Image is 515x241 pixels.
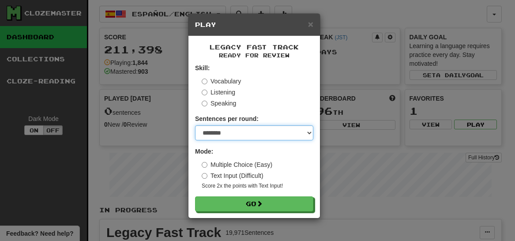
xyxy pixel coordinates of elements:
input: Multiple Choice (Easy) [202,162,207,168]
label: Sentences per round: [195,114,259,123]
h5: Play [195,20,313,29]
strong: Mode: [195,148,213,155]
label: Listening [202,88,235,97]
span: Legacy Fast Track [210,43,299,51]
small: Ready for Review [195,52,313,59]
label: Vocabulary [202,77,241,86]
button: Close [308,19,313,29]
button: Go [195,196,313,211]
strong: Skill: [195,64,210,72]
label: Multiple Choice (Easy) [202,160,272,169]
small: Score 2x the points with Text Input ! [202,182,313,190]
input: Speaking [202,101,207,106]
label: Text Input (Difficult) [202,171,263,180]
input: Text Input (Difficult) [202,173,207,179]
input: Vocabulary [202,79,207,84]
input: Listening [202,90,207,95]
label: Speaking [202,99,236,108]
span: × [308,19,313,29]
